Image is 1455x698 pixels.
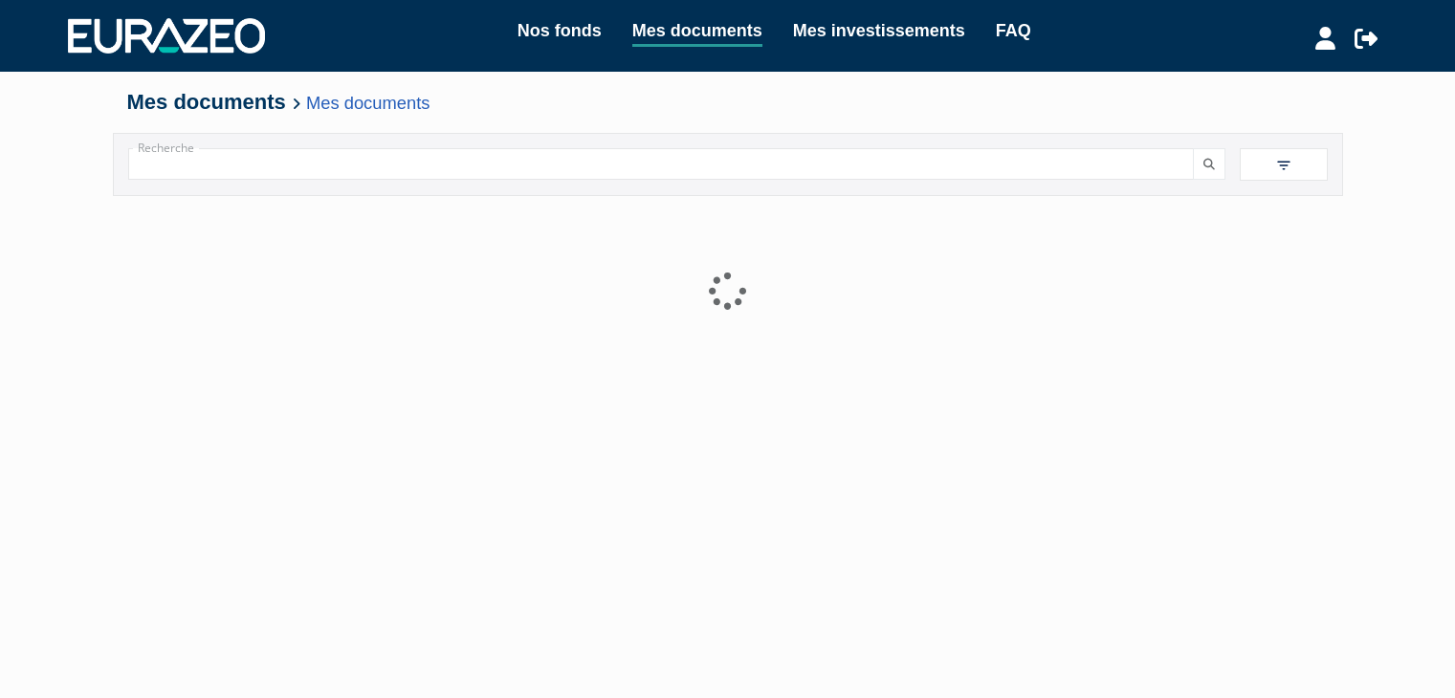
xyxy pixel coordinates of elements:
a: Mes documents [632,17,762,47]
img: filter.svg [1275,157,1292,174]
img: 1732889491-logotype_eurazeo_blanc_rvb.png [68,18,265,53]
a: Nos fonds [518,17,602,44]
h4: Mes documents [127,91,1329,114]
input: Recherche [128,148,1194,180]
a: FAQ [996,17,1031,44]
a: Mes investissements [793,17,965,44]
a: Mes documents [306,93,430,113]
